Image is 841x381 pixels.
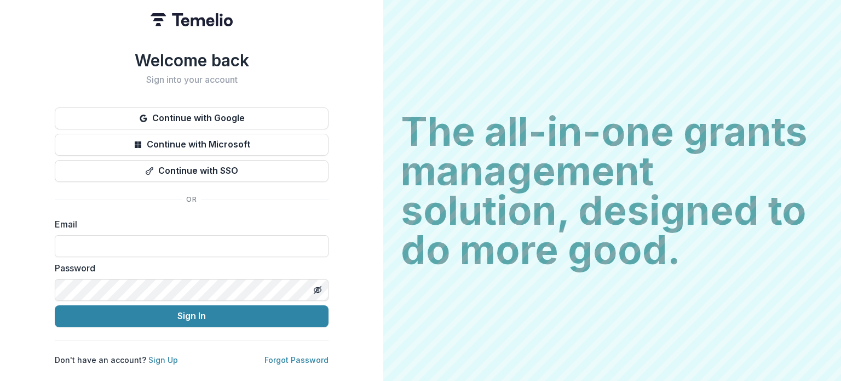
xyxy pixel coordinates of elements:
[148,355,178,365] a: Sign Up
[55,107,329,129] button: Continue with Google
[151,13,233,26] img: Temelio
[309,281,326,299] button: Toggle password visibility
[55,134,329,156] button: Continue with Microsoft
[55,305,329,327] button: Sign In
[55,261,322,275] label: Password
[55,50,329,70] h1: Welcome back
[55,218,322,231] label: Email
[55,75,329,85] h2: Sign into your account
[264,355,329,365] a: Forgot Password
[55,354,178,366] p: Don't have an account?
[55,160,329,182] button: Continue with SSO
